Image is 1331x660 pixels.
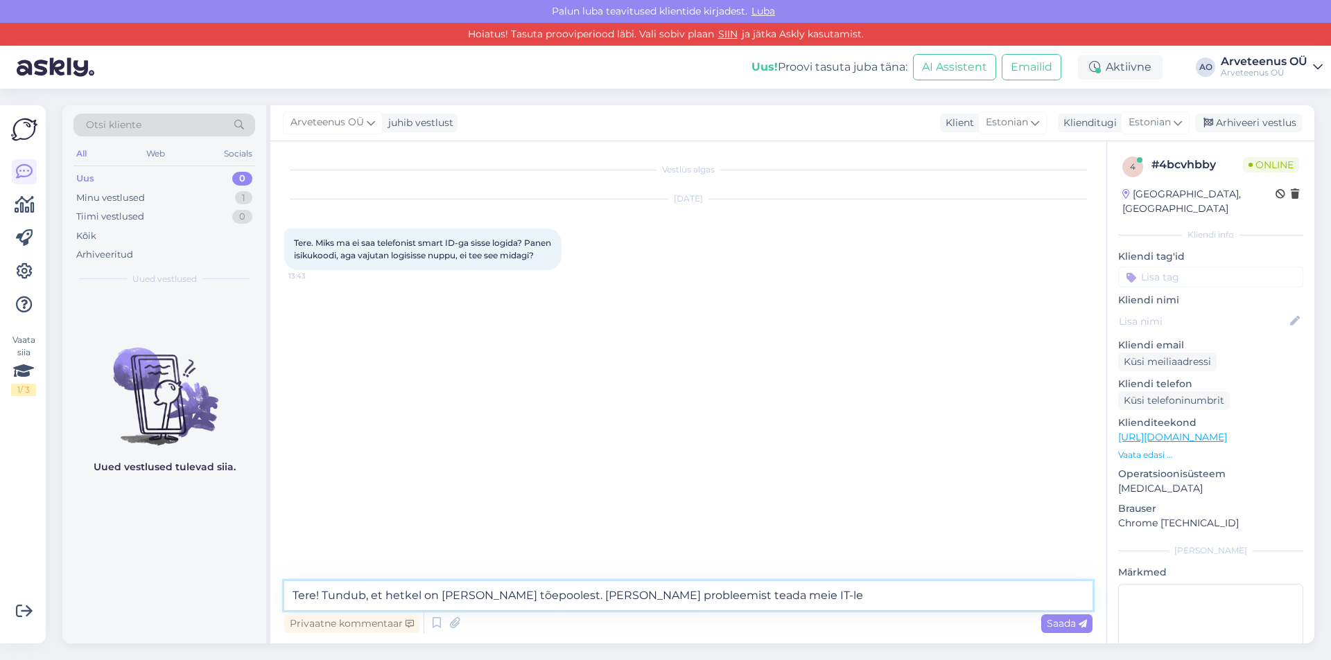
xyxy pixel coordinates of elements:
div: Küsi telefoninumbrit [1118,391,1230,410]
div: Klient [940,116,974,130]
a: [URL][DOMAIN_NAME] [1118,431,1227,443]
div: Socials [221,145,255,163]
div: Kliendi info [1118,229,1303,241]
div: Minu vestlused [76,191,145,205]
b: Uus! [751,60,778,73]
p: Vaata edasi ... [1118,449,1303,461]
div: [DATE] [284,193,1093,205]
div: Arveteenus OÜ [1221,56,1307,67]
button: AI Assistent [913,54,996,80]
input: Lisa nimi [1119,314,1287,329]
div: 1 [235,191,252,205]
div: Proovi tasuta juba täna: [751,59,907,75]
div: Klienditugi [1058,116,1117,130]
div: Uus [76,172,94,186]
div: [GEOGRAPHIC_DATA], [GEOGRAPHIC_DATA] [1122,187,1276,216]
div: Tiimi vestlused [76,210,144,224]
span: Estonian [986,115,1028,130]
div: Küsi meiliaadressi [1118,353,1217,371]
div: AO [1196,57,1215,77]
div: [PERSON_NAME] [1118,544,1303,557]
a: SIIN [714,28,742,40]
button: Emailid [1002,54,1061,80]
p: Kliendi telefon [1118,377,1303,391]
img: Askly Logo [11,116,37,143]
div: Arhiveeritud [76,248,133,262]
div: 0 [232,210,252,224]
img: No chats [62,323,266,447]
div: Aktiivne [1078,55,1163,80]
div: Arveteenus OÜ [1221,67,1307,78]
span: Online [1243,157,1299,172]
div: juhib vestlust [383,116,453,130]
p: Uued vestlused tulevad siia. [94,460,236,474]
span: Uued vestlused [132,273,197,285]
span: 4 [1130,161,1136,172]
p: Operatsioonisüsteem [1118,467,1303,481]
p: Klienditeekond [1118,416,1303,430]
div: # 4bcvhbby [1151,157,1243,173]
p: Kliendi email [1118,338,1303,353]
p: Kliendi tag'id [1118,249,1303,264]
a: Arveteenus OÜArveteenus OÜ [1221,56,1323,78]
span: Arveteenus OÜ [290,115,364,130]
div: 0 [232,172,252,186]
p: Chrome [TECHNICAL_ID] [1118,516,1303,530]
span: Otsi kliente [86,118,141,132]
p: Kliendi nimi [1118,293,1303,307]
span: Tere. Miks ma ei saa telefonist smart ID-ga sisse logida? Panen isikukoodi, aga vajutan logisisse... [294,238,553,260]
input: Lisa tag [1118,267,1303,287]
span: 13:43 [288,271,340,281]
p: Märkmed [1118,565,1303,580]
div: Vaata siia [11,334,36,396]
div: Arhiveeri vestlus [1195,114,1302,132]
div: All [73,145,89,163]
span: Estonian [1129,115,1171,130]
div: Privaatne kommentaar [284,614,419,633]
textarea: Tere! Tundub, et hetkel on [PERSON_NAME] tõepoolest. [PERSON_NAME] probleemist teada meie IT-l [284,581,1093,610]
div: Vestlus algas [284,163,1093,176]
span: Luba [747,5,779,17]
div: Web [143,145,168,163]
div: 1 / 3 [11,384,36,396]
div: Kõik [76,229,96,243]
p: Brauser [1118,501,1303,516]
span: Saada [1047,617,1087,630]
p: [MEDICAL_DATA] [1118,481,1303,496]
